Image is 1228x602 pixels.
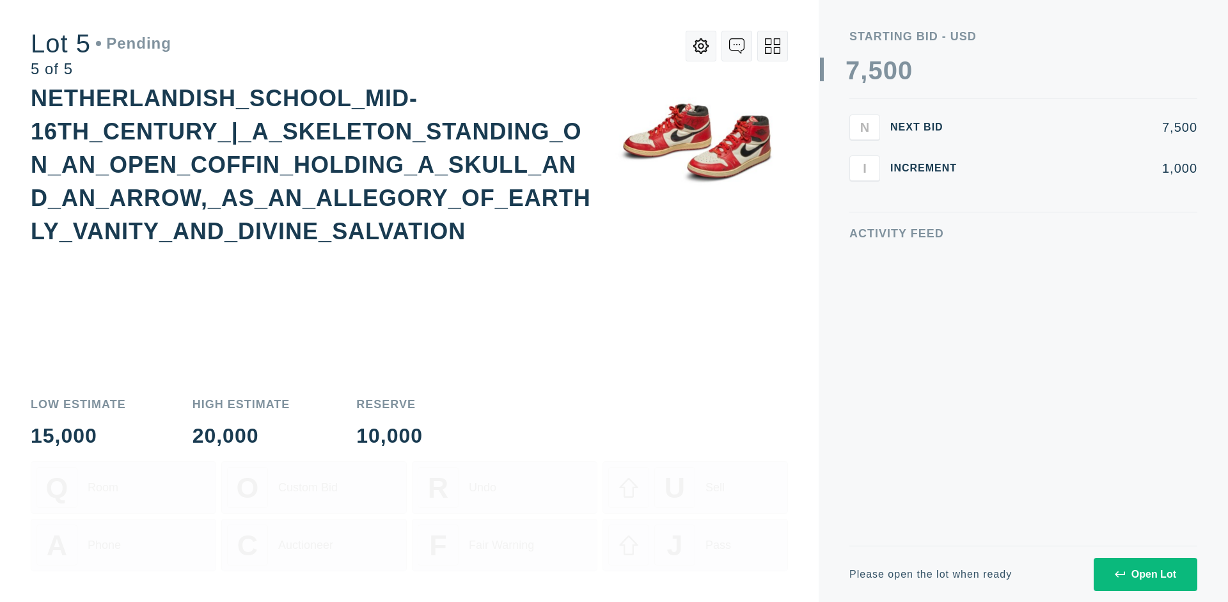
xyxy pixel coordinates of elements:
button: I [849,155,880,181]
div: Lot 5 [31,31,171,56]
div: 0 [898,58,913,83]
div: Open Lot [1115,569,1176,580]
div: Activity Feed [849,228,1197,239]
div: Pending [96,36,171,51]
div: 10,000 [356,425,423,446]
div: 5 of 5 [31,61,171,77]
div: 7,500 [977,121,1197,134]
div: Starting Bid - USD [849,31,1197,42]
button: Open Lot [1094,558,1197,591]
div: 7 [846,58,860,83]
div: NETHERLANDISH_SCHOOL_MID-16TH_CENTURY_|_A_SKELETON_STANDING_ON_AN_OPEN_COFFIN_HOLDING_A_SKULL_AND... [31,85,591,244]
div: 0 [883,58,898,83]
div: 1,000 [977,162,1197,175]
div: Increment [890,163,967,173]
div: Next Bid [890,122,967,132]
div: 15,000 [31,425,126,446]
span: N [860,120,869,134]
div: 5 [868,58,883,83]
button: N [849,115,880,140]
div: , [860,58,868,313]
div: 20,000 [193,425,290,446]
span: I [863,161,867,175]
div: High Estimate [193,399,290,410]
div: Please open the lot when ready [849,569,1012,580]
div: Low Estimate [31,399,126,410]
div: Reserve [356,399,423,410]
